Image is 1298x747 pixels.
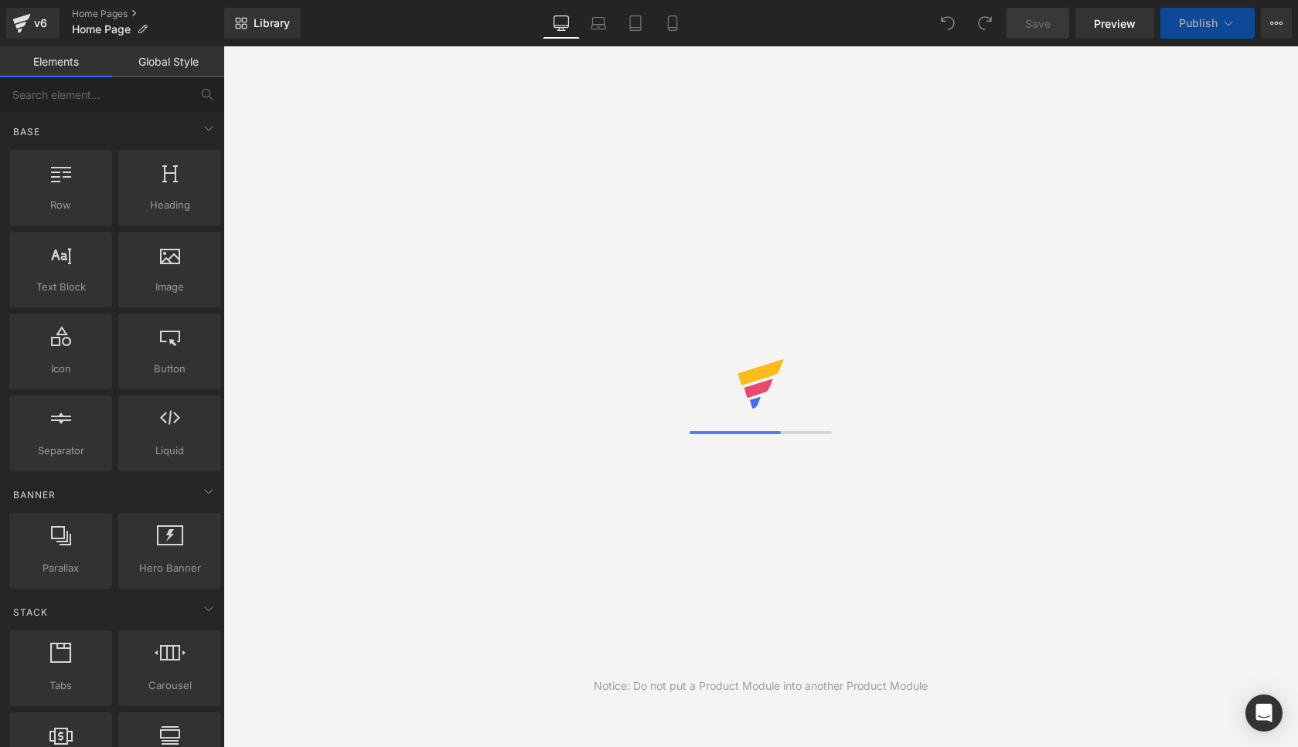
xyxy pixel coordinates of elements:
button: More [1261,8,1292,39]
span: Base [12,124,42,139]
span: Hero Banner [123,560,216,576]
span: Tabs [14,677,107,694]
a: Tablet [617,8,654,39]
a: Home Pages [72,8,224,20]
span: Banner [12,487,57,502]
span: Row [14,197,107,213]
a: New Library [224,8,301,39]
span: Save [1025,15,1051,32]
span: Text Block [14,279,107,295]
a: Preview [1075,8,1154,39]
button: Undo [932,8,963,39]
span: Library [254,16,290,30]
span: Parallax [14,560,107,576]
a: Global Style [112,46,224,77]
button: Publish [1160,8,1255,39]
span: Preview [1094,15,1136,32]
span: Separator [14,443,107,459]
a: v6 [6,8,60,39]
span: Carousel [123,677,216,694]
a: Desktop [543,8,580,39]
span: Icon [14,361,107,377]
span: Button [123,361,216,377]
div: v6 [31,13,50,33]
span: Liquid [123,443,216,459]
span: Publish [1179,17,1218,29]
span: Image [123,279,216,295]
div: Notice: Do not put a Product Module into another Product Module [594,677,928,694]
a: Mobile [654,8,691,39]
div: Open Intercom Messenger [1245,694,1283,732]
span: Stack [12,605,49,620]
span: Heading [123,197,216,213]
span: Home Page [72,23,131,36]
a: Laptop [580,8,617,39]
button: Redo [969,8,1000,39]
